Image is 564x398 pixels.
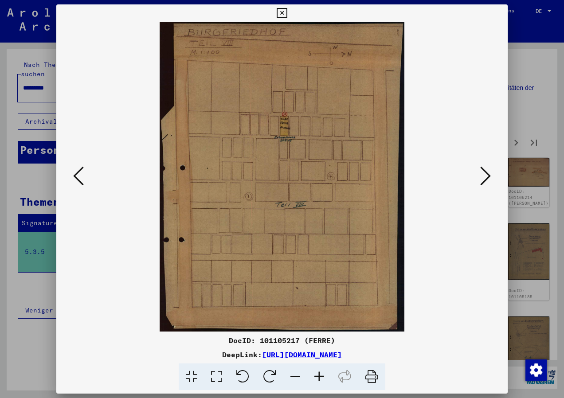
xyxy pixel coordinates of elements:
[262,350,342,359] a: [URL][DOMAIN_NAME]
[525,359,547,381] img: Zustimmung ändern
[56,349,508,360] div: DeepLink:
[56,335,508,346] div: DocID: 101105217 (FERRE)
[86,22,478,332] img: 001.jpg
[525,359,546,380] div: Zustimmung ändern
